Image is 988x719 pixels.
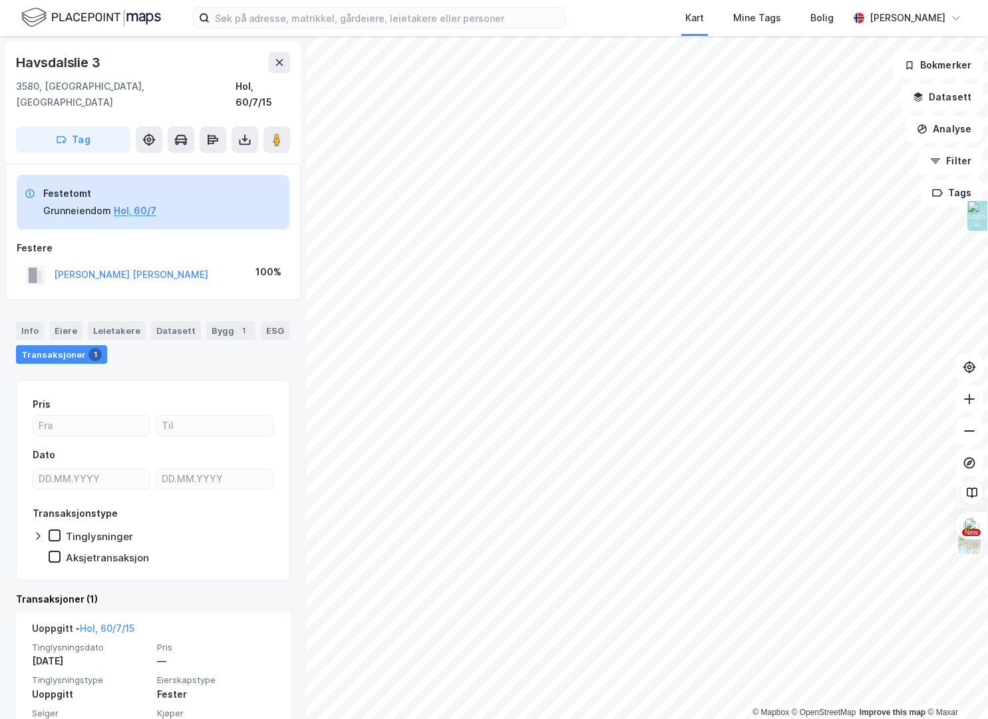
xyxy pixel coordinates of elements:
span: Tinglysningsdato [32,642,149,653]
iframe: Chat Widget [921,655,988,719]
div: Aksjetransaksjon [66,551,149,564]
div: ESG [261,321,289,340]
span: Selger [32,708,149,719]
div: Transaksjonstype [33,505,118,521]
div: Transaksjoner [16,345,107,364]
div: Uoppgitt [32,686,149,702]
a: Mapbox [752,708,789,717]
input: Fra [33,416,150,436]
div: Leietakere [88,321,146,340]
img: logo.f888ab2527a4732fd821a326f86c7f29.svg [21,6,161,29]
div: Dato [33,447,55,463]
div: Festere [17,240,289,256]
div: Fester [157,686,274,702]
div: Grunneiendom [43,203,111,219]
span: Eierskapstype [157,674,274,686]
div: Festetomt [43,186,156,202]
button: Analyse [906,116,983,142]
div: Info [16,321,44,340]
span: Kjøper [157,708,274,719]
div: [DATE] [32,653,149,669]
div: Hol, 60/7/15 [236,78,290,110]
button: Tag [16,126,130,153]
input: DD.MM.YYYY [33,469,150,489]
button: Datasett [902,84,983,110]
input: Søk på adresse, matrikkel, gårdeiere, leietakere eller personer [210,8,565,28]
div: Bolig [810,10,834,26]
span: Tinglysningstype [32,674,149,686]
button: Bokmerker [893,52,983,78]
div: Mine Tags [733,10,781,26]
div: [PERSON_NAME] [870,10,945,26]
a: Improve this map [860,708,925,717]
a: OpenStreetMap [792,708,856,717]
div: Havsdalslie 3 [16,52,102,73]
div: 3580, [GEOGRAPHIC_DATA], [GEOGRAPHIC_DATA] [16,78,236,110]
div: Pris [33,396,51,412]
div: Tinglysninger [66,530,133,543]
button: Tags [921,180,983,206]
a: Hol, 60/7/15 [80,623,134,634]
div: Transaksjoner (1) [16,591,290,607]
div: Eiere [49,321,82,340]
div: 1 [237,324,250,337]
div: Datasett [151,321,201,340]
div: Kontrollprogram for chat [921,655,988,719]
input: Til [156,416,273,436]
div: 100% [255,264,281,280]
div: — [157,653,274,669]
div: Kart [685,10,704,26]
button: Hol, 60/7 [114,203,156,219]
div: Uoppgitt - [32,621,134,642]
input: DD.MM.YYYY [156,469,273,489]
div: Bygg [206,321,255,340]
span: Pris [157,642,274,653]
button: Filter [919,148,983,174]
div: 1 [88,348,102,361]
